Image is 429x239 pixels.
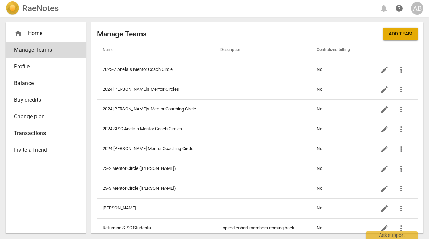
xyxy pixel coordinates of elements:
[366,231,418,239] div: Ask support
[397,145,405,153] span: more_vert
[380,204,389,213] span: edit
[97,30,147,39] h2: Manage Teams
[411,2,423,15] button: AB
[380,125,389,133] span: edit
[397,85,405,94] span: more_vert
[311,60,371,80] td: No
[311,179,371,198] td: No
[97,99,215,119] td: 2024 [PERSON_NAME]'s Mentor Coaching Circle
[6,142,86,158] a: Invite a friend
[103,47,122,53] span: Name
[311,198,371,218] td: No
[6,75,86,92] a: Balance
[97,60,215,80] td: 2023-2 Anelaʻs Mentor Coach Circle
[14,96,72,104] span: Buy credits
[220,47,250,53] span: Description
[311,80,371,99] td: No
[380,145,389,153] span: edit
[380,184,389,193] span: edit
[6,25,86,42] div: Home
[6,108,86,125] a: Change plan
[380,224,389,232] span: edit
[397,165,405,173] span: more_vert
[6,92,86,108] a: Buy credits
[97,139,215,159] td: 2024 [PERSON_NAME] Mentor Coaching Circle
[14,46,72,54] span: Manage Teams
[97,198,215,218] td: [PERSON_NAME]
[97,119,215,139] td: 2024 SISC Anelaʻs Mentor Coach Circles
[380,85,389,94] span: edit
[6,42,86,58] a: Manage Teams
[14,129,72,138] span: Transactions
[6,58,86,75] a: Profile
[6,1,59,15] a: LogoRaeNotes
[6,125,86,142] a: Transactions
[397,184,405,193] span: more_vert
[14,29,72,38] div: Home
[14,63,72,71] span: Profile
[380,66,389,74] span: edit
[97,159,215,179] td: 23-2 Mentor Circle ([PERSON_NAME])
[397,125,405,133] span: more_vert
[397,66,405,74] span: more_vert
[14,146,72,154] span: Invite a friend
[397,224,405,232] span: more_vert
[311,119,371,139] td: No
[311,99,371,119] td: No
[14,113,72,121] span: Change plan
[97,80,215,99] td: 2024 [PERSON_NAME]'s Mentor Circles
[14,79,72,88] span: Balance
[380,105,389,114] span: edit
[311,139,371,159] td: No
[395,4,403,13] span: help
[6,1,19,15] img: Logo
[383,28,418,40] button: Add team
[317,47,358,53] span: Centralized billing
[97,179,215,198] td: 23-3 Mentor Circle ([PERSON_NAME])
[311,159,371,179] td: No
[389,31,412,38] span: Add team
[397,204,405,213] span: more_vert
[22,3,59,13] h2: RaeNotes
[393,2,405,15] a: Help
[380,165,389,173] span: edit
[14,29,22,38] span: home
[97,218,215,238] td: Returning SISC Students
[311,218,371,238] td: No
[397,105,405,114] span: more_vert
[215,218,311,238] td: Expired cohort members coming back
